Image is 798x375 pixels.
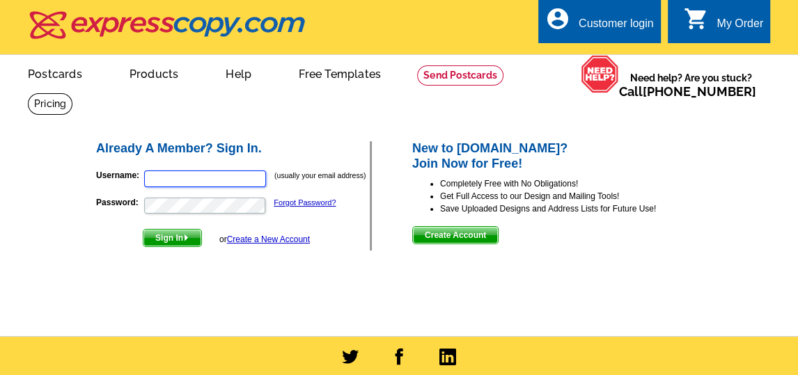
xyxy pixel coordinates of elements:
h2: New to [DOMAIN_NAME]? Join Now for Free! [412,141,704,171]
span: Need help? Are you stuck? [619,71,763,99]
img: help [581,55,619,93]
li: Save Uploaded Designs and Address Lists for Future Use! [440,202,704,215]
img: button-next-arrow-white.png [183,234,189,241]
label: Password: [96,196,143,209]
a: Products [107,56,201,89]
span: Sign In [143,230,201,246]
button: Create Account [412,226,499,244]
label: Username: [96,169,143,182]
span: Call [619,84,756,99]
button: Sign In [143,229,202,247]
a: Free Templates [276,56,403,89]
a: Create a New Account [227,234,310,244]
div: My Order [717,17,763,37]
h2: Already A Member? Sign In. [96,141,370,157]
a: Postcards [6,56,104,89]
i: shopping_cart [683,6,708,31]
li: Get Full Access to our Design and Mailing Tools! [440,190,704,202]
li: Completely Free with No Obligations! [440,177,704,190]
span: Create Account [413,227,498,244]
i: account_circle [545,6,570,31]
div: or [219,233,310,246]
a: Help [203,56,274,89]
div: Customer login [579,17,654,37]
a: account_circle Customer login [545,15,654,33]
a: Forgot Password? [274,198,336,207]
small: (usually your email address) [274,171,366,179]
a: [PHONE_NUMBER] [643,84,756,99]
a: shopping_cart My Order [683,15,763,33]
